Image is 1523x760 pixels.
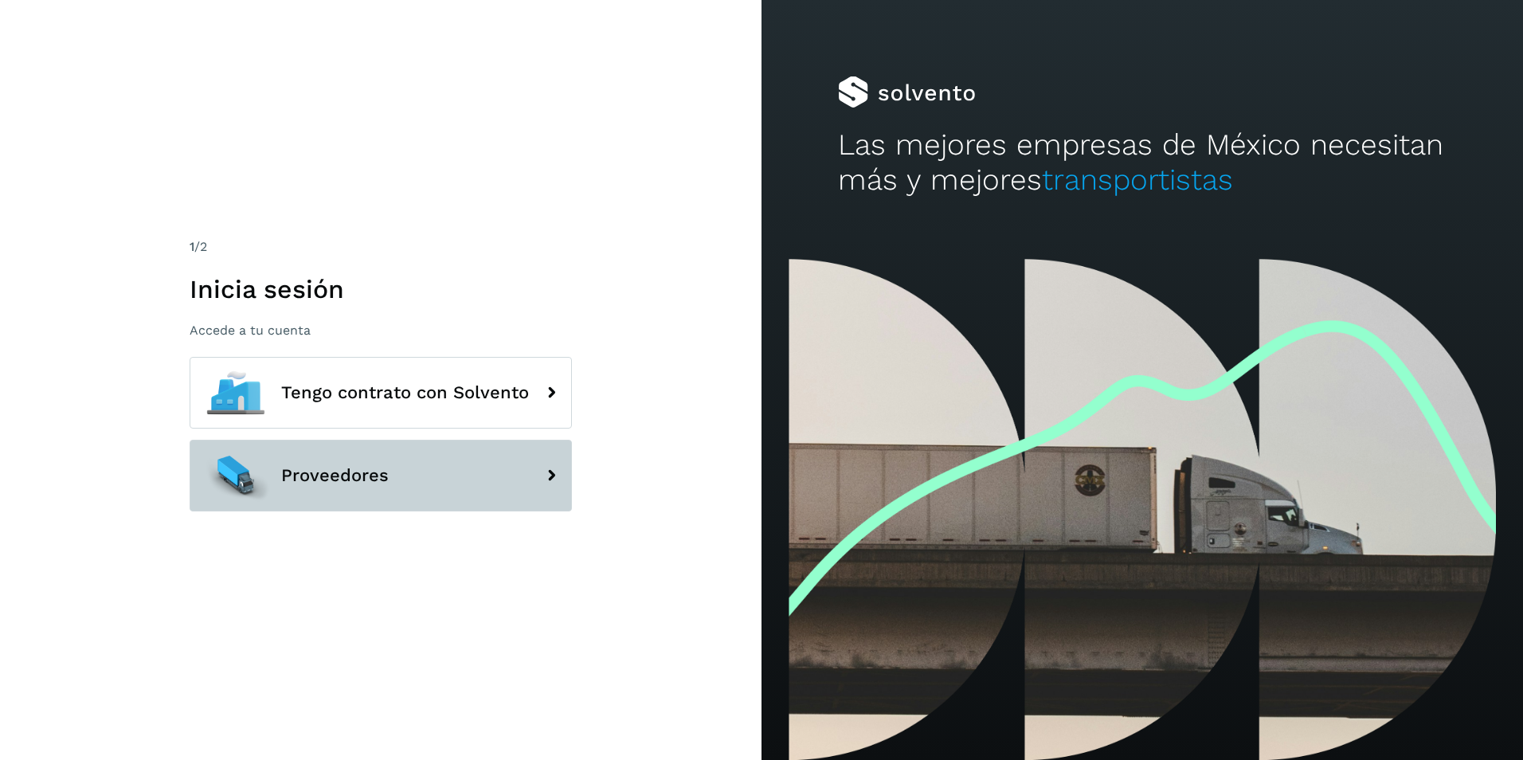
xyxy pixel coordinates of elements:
[281,466,389,485] span: Proveedores
[190,323,572,338] p: Accede a tu cuenta
[838,127,1447,198] h2: Las mejores empresas de México necesitan más y mejores
[190,237,572,257] div: /2
[190,440,572,511] button: Proveedores
[190,274,572,304] h1: Inicia sesión
[190,357,572,429] button: Tengo contrato con Solvento
[190,239,194,254] span: 1
[281,383,529,402] span: Tengo contrato con Solvento
[1042,163,1233,197] span: transportistas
